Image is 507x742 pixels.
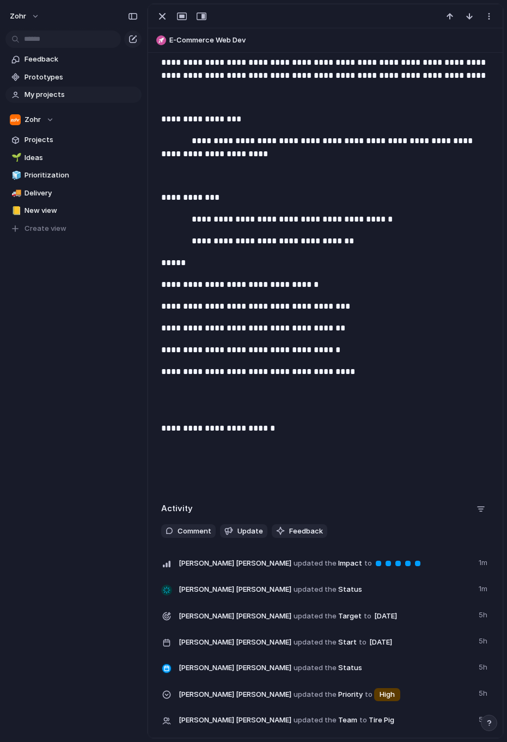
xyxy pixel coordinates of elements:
[161,524,216,538] button: Comment
[179,584,291,595] span: [PERSON_NAME] [PERSON_NAME]
[179,558,291,569] span: [PERSON_NAME] [PERSON_NAME]
[25,188,138,199] span: Delivery
[364,558,372,569] span: to
[359,715,367,726] span: to
[179,689,291,700] span: [PERSON_NAME] [PERSON_NAME]
[11,187,19,199] div: 🚚
[161,502,193,515] h2: Activity
[479,686,490,699] span: 5h
[25,152,138,163] span: Ideas
[179,634,472,650] span: Start
[11,205,19,217] div: 📒
[220,524,267,538] button: Update
[179,686,472,702] span: Priority
[179,608,472,624] span: Target
[179,660,472,675] span: Status
[5,8,45,25] button: zohr
[25,223,66,234] span: Create view
[5,87,142,103] a: My projects
[179,555,472,571] span: Impact
[178,526,211,537] span: Comment
[11,151,19,164] div: 🌱
[179,637,291,648] span: [PERSON_NAME] [PERSON_NAME]
[25,134,138,145] span: Projects
[479,581,490,594] span: 1m
[359,637,366,648] span: to
[10,188,21,199] button: 🚚
[5,132,142,148] a: Projects
[179,715,291,726] span: [PERSON_NAME] [PERSON_NAME]
[10,152,21,163] button: 🌱
[479,555,490,568] span: 1m
[479,712,490,725] span: 5h
[371,610,400,623] span: [DATE]
[294,611,337,622] span: updated the
[25,54,138,65] span: Feedback
[5,69,142,85] a: Prototypes
[272,524,327,538] button: Feedback
[5,150,142,166] a: 🌱Ideas
[153,32,498,49] button: E-Commerce Web Dev
[294,715,337,726] span: updated the
[365,689,372,700] span: to
[25,205,138,216] span: New view
[294,584,337,595] span: updated the
[179,581,472,597] span: Status
[179,712,472,727] span: Team
[479,608,490,621] span: 5h
[294,558,337,569] span: updated the
[10,205,21,216] button: 📒
[479,634,490,647] span: 5h
[10,11,26,22] span: zohr
[25,72,138,83] span: Prototypes
[25,114,41,125] span: Zohr
[294,663,337,673] span: updated the
[25,170,138,181] span: Prioritization
[25,89,138,100] span: My projects
[289,526,323,537] span: Feedback
[5,220,142,237] button: Create view
[5,112,142,128] button: Zohr
[169,35,498,46] span: E-Commerce Web Dev
[179,663,291,673] span: [PERSON_NAME] [PERSON_NAME]
[5,185,142,201] a: 🚚Delivery
[11,169,19,182] div: 🧊
[479,660,490,673] span: 5h
[5,167,142,183] a: 🧊Prioritization
[5,203,142,219] a: 📒New view
[294,689,337,700] span: updated the
[294,637,337,648] span: updated the
[369,715,394,726] span: Tire Pig
[5,51,142,68] a: Feedback
[364,611,371,622] span: to
[380,689,395,700] span: High
[10,170,21,181] button: 🧊
[179,611,291,622] span: [PERSON_NAME] [PERSON_NAME]
[366,636,395,649] span: [DATE]
[237,526,263,537] span: Update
